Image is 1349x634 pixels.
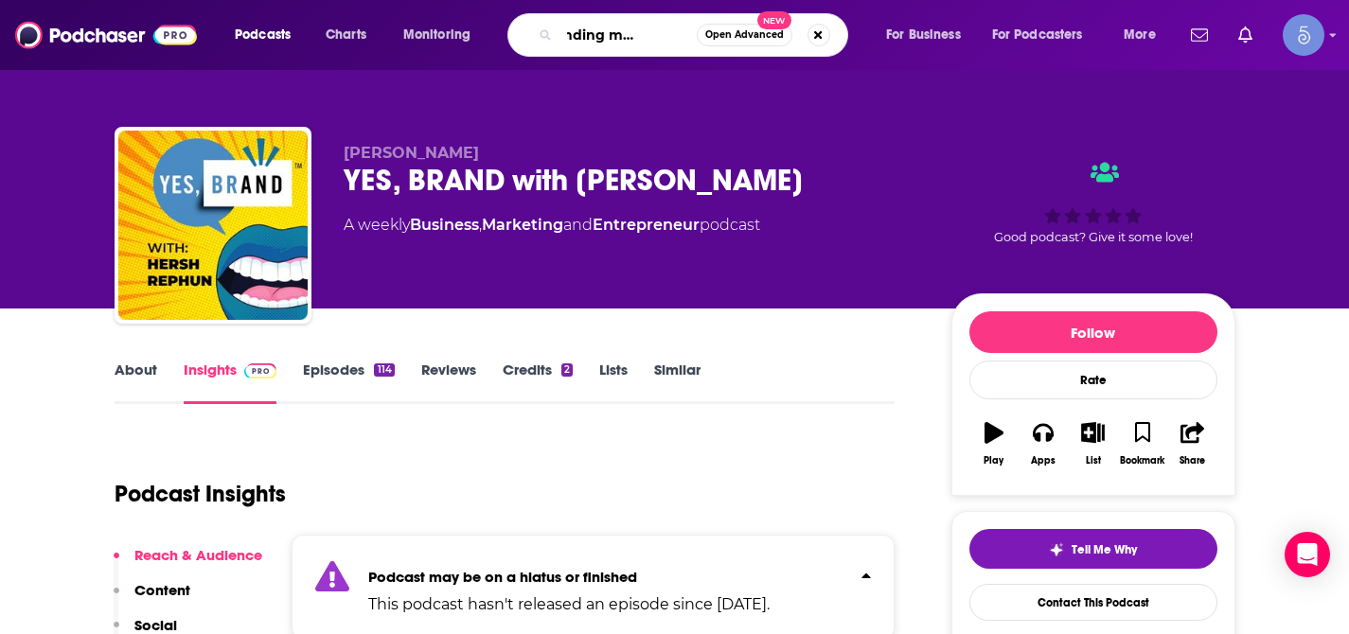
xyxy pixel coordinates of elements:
p: This podcast hasn't released an episode since [DATE]. [368,593,770,616]
span: [PERSON_NAME] [344,144,479,162]
a: InsightsPodchaser Pro [184,361,277,404]
span: New [757,11,791,29]
button: Share [1167,410,1216,478]
div: Apps [1031,455,1056,467]
div: A weekly podcast [344,214,760,237]
div: Bookmark [1120,455,1164,467]
img: tell me why sparkle [1049,542,1064,557]
a: Charts [313,20,378,50]
span: Monitoring [403,22,470,48]
div: 2 [561,363,573,377]
a: Credits2 [503,361,573,404]
span: For Podcasters [992,22,1083,48]
span: , [479,216,482,234]
span: More [1124,22,1156,48]
img: User Profile [1283,14,1324,56]
a: Contact This Podcast [969,584,1217,621]
span: and [563,216,593,234]
button: List [1068,410,1117,478]
button: tell me why sparkleTell Me Why [969,529,1217,569]
a: Episodes114 [303,361,394,404]
p: Social [134,616,177,634]
input: Search podcasts, credits, & more... [559,20,697,50]
a: Marketing [482,216,563,234]
a: Similar [654,361,701,404]
p: Content [134,581,190,599]
button: open menu [390,20,495,50]
a: About [115,361,157,404]
div: Rate [969,361,1217,399]
a: Lists [599,361,628,404]
button: Play [969,410,1019,478]
span: Charts [326,22,366,48]
button: open menu [222,20,315,50]
a: Show notifications dropdown [1183,19,1216,51]
span: Good podcast? Give it some love! [994,230,1193,244]
button: open menu [980,20,1110,50]
button: Open AdvancedNew [697,24,792,46]
button: Content [114,581,190,616]
img: YES, BRAND with Hersh Rephun [118,131,308,320]
div: Search podcasts, credits, & more... [525,13,866,57]
a: Reviews [421,361,476,404]
a: Entrepreneur [593,216,700,234]
div: Share [1180,455,1205,467]
p: Reach & Audience [134,546,262,564]
button: Apps [1019,410,1068,478]
button: Bookmark [1118,410,1167,478]
button: Show profile menu [1283,14,1324,56]
div: Open Intercom Messenger [1285,532,1330,577]
button: open menu [1110,20,1180,50]
span: Open Advanced [705,30,784,40]
button: Follow [969,311,1217,353]
span: Tell Me Why [1072,542,1137,557]
div: Good podcast? Give it some love! [951,144,1235,261]
div: 114 [374,363,394,377]
div: List [1086,455,1101,467]
img: Podchaser - Follow, Share and Rate Podcasts [15,17,197,53]
div: Play [984,455,1003,467]
span: For Business [886,22,961,48]
img: Podchaser Pro [244,363,277,379]
a: Show notifications dropdown [1231,19,1260,51]
span: Logged in as Spiral5-G1 [1283,14,1324,56]
span: Podcasts [235,22,291,48]
a: Business [410,216,479,234]
button: open menu [873,20,985,50]
h1: Podcast Insights [115,480,286,508]
button: Reach & Audience [114,546,262,581]
strong: Podcast may be on a hiatus or finished [368,568,637,586]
